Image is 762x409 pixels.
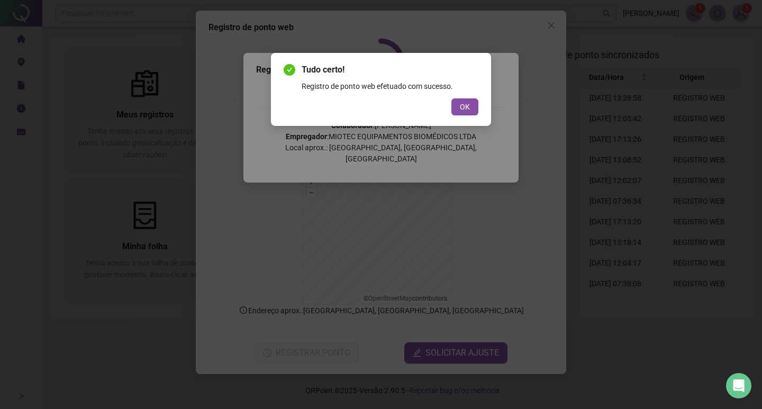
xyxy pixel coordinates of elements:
[460,101,470,113] span: OK
[726,373,751,398] div: Open Intercom Messenger
[302,80,478,92] div: Registro de ponto web efetuado com sucesso.
[284,64,295,76] span: check-circle
[302,63,478,76] span: Tudo certo!
[451,98,478,115] button: OK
